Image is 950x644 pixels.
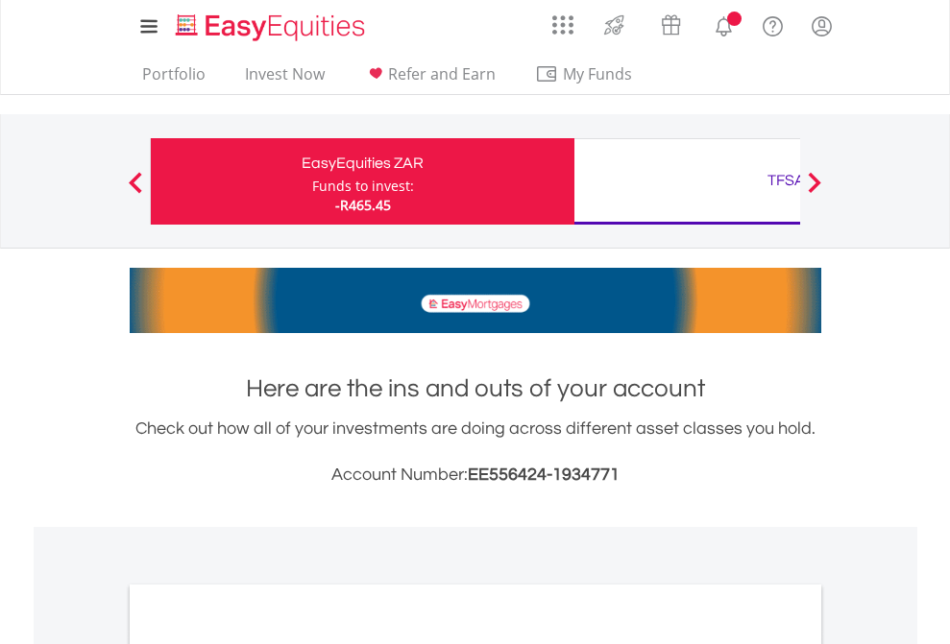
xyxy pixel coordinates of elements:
[130,462,821,489] h3: Account Number:
[535,61,661,86] span: My Funds
[540,5,586,36] a: AppsGrid
[699,5,748,43] a: Notifications
[116,181,155,201] button: Previous
[655,10,687,40] img: vouchers-v2.svg
[552,14,573,36] img: grid-menu-icon.svg
[130,371,821,406] h1: Here are the ins and outs of your account
[598,10,630,40] img: thrive-v2.svg
[795,181,834,201] button: Next
[237,64,332,94] a: Invest Now
[312,177,414,196] div: Funds to invest:
[172,12,373,43] img: EasyEquities_Logo.png
[468,465,620,484] span: EE556424-1934771
[748,5,797,43] a: FAQ's and Support
[356,64,503,94] a: Refer and Earn
[130,416,821,489] div: Check out how all of your investments are doing across different asset classes you hold.
[134,64,213,94] a: Portfolio
[162,150,563,177] div: EasyEquities ZAR
[388,63,496,84] span: Refer and Earn
[797,5,846,47] a: My Profile
[643,5,699,40] a: Vouchers
[335,196,391,214] span: -R465.45
[130,268,821,333] img: EasyMortage Promotion Banner
[168,5,373,43] a: Home page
